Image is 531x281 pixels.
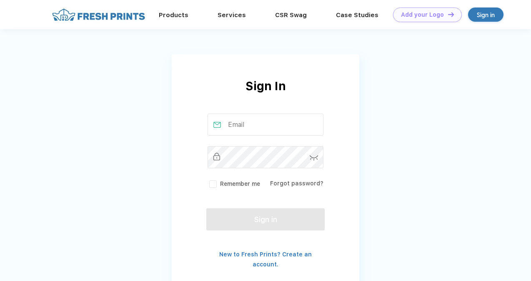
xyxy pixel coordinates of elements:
[401,11,444,18] div: Add your Logo
[50,8,148,22] img: fo%20logo%202.webp
[448,12,454,17] img: DT
[159,11,188,19] a: Products
[213,153,220,160] img: password_inactive.svg
[468,8,503,22] a: Sign in
[270,180,323,187] a: Forgot password?
[208,114,324,136] input: Email
[219,251,312,268] a: New to Fresh Prints? Create an account.
[477,10,495,20] div: Sign in
[310,155,318,161] img: password-icon.svg
[206,208,325,230] button: Sign in
[172,77,359,114] div: Sign In
[213,122,221,128] img: email_active.svg
[208,180,260,188] label: Remember me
